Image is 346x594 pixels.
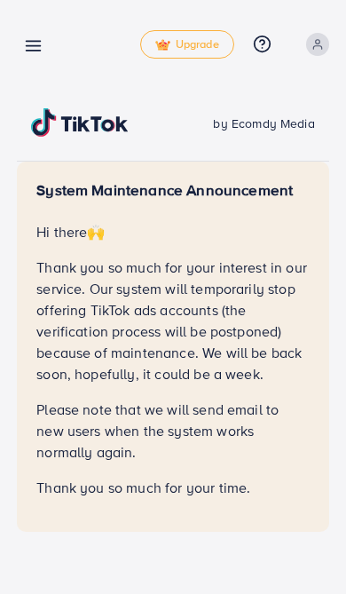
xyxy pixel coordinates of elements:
[36,221,310,242] p: Hi there
[36,477,310,498] p: Thank you so much for your time.
[155,38,219,51] span: Upgrade
[31,108,129,137] img: TikTok
[36,181,310,200] h5: System Maintenance Announcement
[155,39,170,51] img: tick
[140,30,234,59] a: tickUpgrade
[36,399,310,463] p: Please note that we will send email to new users when the system works normally again.
[87,222,105,242] span: 🙌
[36,257,310,384] p: Thank you so much for your interest in our service. Our system will temporarily stop offering Tik...
[213,115,314,132] span: by Ecomdy Media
